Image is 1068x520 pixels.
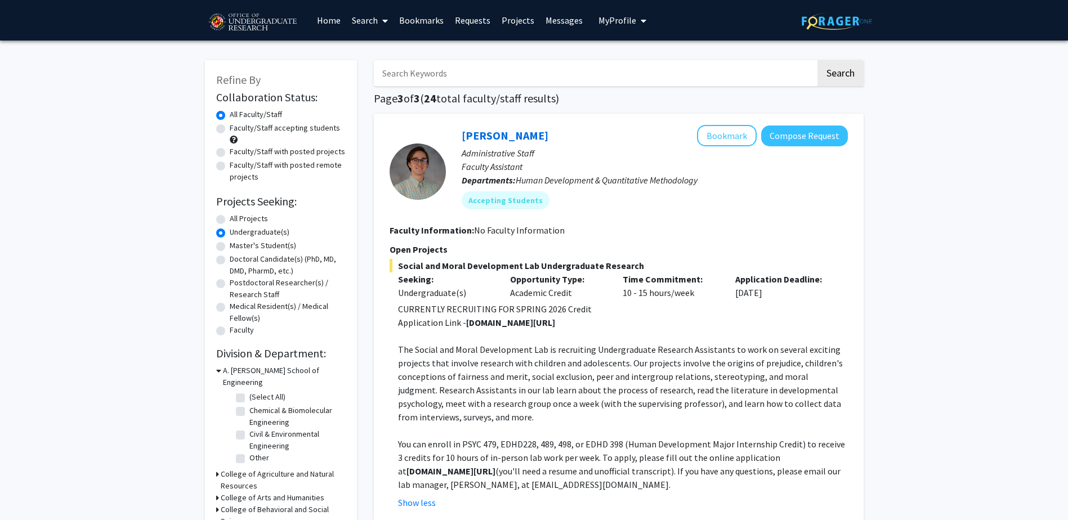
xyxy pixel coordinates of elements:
label: Faculty/Staff with posted remote projects [230,159,346,183]
label: Faculty [230,324,254,336]
label: Undergraduate(s) [230,226,289,238]
h2: Division & Department: [216,347,346,360]
span: 3 [397,91,404,105]
label: Medical Resident(s) / Medical Fellow(s) [230,301,346,324]
label: Chemical & Biomolecular Engineering [249,405,343,428]
a: Requests [449,1,496,40]
span: My Profile [598,15,636,26]
img: ForagerOne Logo [802,12,872,30]
p: Opportunity Type: [510,272,606,286]
span: No Faculty Information [474,225,565,236]
h3: College of Arts and Humanities [221,492,324,504]
p: Faculty Assistant [462,160,848,173]
h3: College of Agriculture and Natural Resources [221,468,346,492]
span: Refine By [216,73,261,87]
strong: [DOMAIN_NAME][URL] [466,317,555,328]
span: 24 [424,91,436,105]
p: CURRENTLY RECRUITING FOR SPRING 2026 Credit [398,302,848,316]
input: Search Keywords [374,60,816,86]
div: Academic Credit [502,272,614,299]
p: Application Link - [398,316,848,329]
label: Faculty/Staff with posted projects [230,146,345,158]
div: [DATE] [727,272,839,299]
button: Show less [398,496,436,509]
p: The Social and Moral Development Lab is recruiting Undergraduate Research Assistants to work on s... [398,343,848,424]
a: Messages [540,1,588,40]
button: Search [817,60,864,86]
label: Postdoctoral Researcher(s) / Research Staff [230,277,346,301]
h2: Projects Seeking: [216,195,346,208]
p: Administrative Staff [462,146,848,160]
button: Compose Request to Nathaniel Pearl [761,125,848,146]
p: You can enroll in PSYC 479, EDHD228, 489, 498, or EDHD 398 (Human Development Major Internship Cr... [398,437,848,491]
span: Human Development & Quantitative Methodology [516,174,698,186]
mat-chip: Accepting Students [462,191,549,209]
b: Departments: [462,174,516,186]
a: [PERSON_NAME] [462,128,548,142]
iframe: Chat [8,469,48,512]
a: Projects [496,1,540,40]
img: University of Maryland Logo [205,8,300,37]
strong: [DOMAIN_NAME][URL] [406,465,495,477]
label: (Select All) [249,391,285,403]
span: 3 [414,91,420,105]
label: All Faculty/Staff [230,109,282,120]
label: Master's Student(s) [230,240,296,252]
p: Application Deadline: [735,272,831,286]
b: Faculty Information: [390,225,474,236]
label: Faculty/Staff accepting students [230,122,340,134]
label: Doctoral Candidate(s) (PhD, MD, DMD, PharmD, etc.) [230,253,346,277]
a: Bookmarks [394,1,449,40]
p: Time Commitment: [623,272,718,286]
button: Add Nathaniel Pearl to Bookmarks [697,125,757,146]
span: Social and Moral Development Lab Undergraduate Research [390,259,848,272]
label: Civil & Environmental Engineering [249,428,343,452]
a: Search [346,1,394,40]
label: All Projects [230,213,268,225]
h3: A. [PERSON_NAME] School of Engineering [223,365,346,388]
h1: Page of ( total faculty/staff results) [374,92,864,105]
p: Seeking: [398,272,494,286]
p: Open Projects [390,243,848,256]
div: 10 - 15 hours/week [614,272,727,299]
h2: Collaboration Status: [216,91,346,104]
div: Undergraduate(s) [398,286,494,299]
label: Other [249,452,269,464]
a: Home [311,1,346,40]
